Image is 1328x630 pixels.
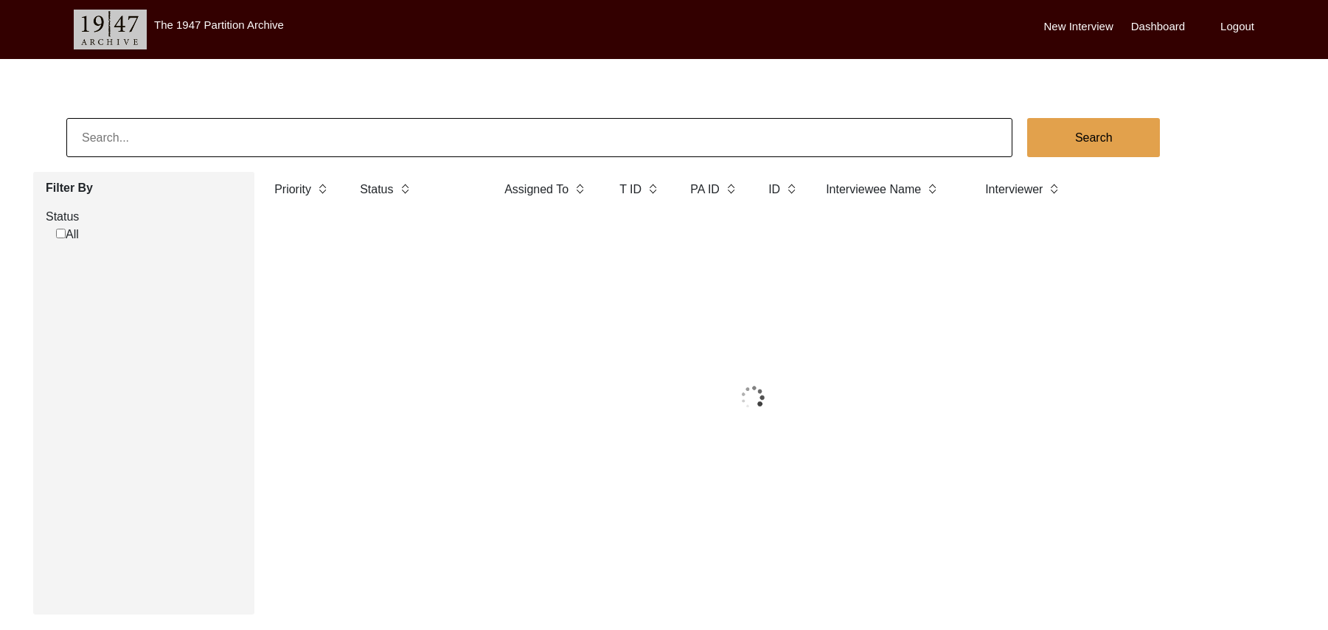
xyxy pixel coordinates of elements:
img: sort-button.png [786,181,796,197]
input: Search... [66,118,1012,157]
label: New Interview [1044,18,1113,35]
label: Priority [274,181,311,198]
input: All [56,229,66,238]
label: Interviewer [985,181,1043,198]
label: Status [360,181,393,198]
label: Status [46,208,243,226]
label: Dashboard [1131,18,1185,35]
img: sort-button.png [927,181,937,197]
img: sort-button.png [317,181,327,197]
img: sort-button.png [647,181,658,197]
label: ID [768,181,780,198]
label: Assigned To [504,181,569,198]
label: All [56,226,79,243]
label: Logout [1220,18,1254,35]
label: Interviewee Name [826,181,921,198]
button: Search [1027,118,1160,157]
img: sort-button.png [574,181,585,197]
label: T ID [619,181,642,198]
img: sort-button.png [400,181,410,197]
img: sort-button.png [1049,181,1059,197]
label: Filter By [46,179,243,197]
img: header-logo.png [74,10,147,49]
label: PA ID [690,181,720,198]
img: 1*9EBHIOzhE1XfMYoKz1JcsQ.gif [697,361,809,435]
label: The 1947 Partition Archive [154,18,284,31]
img: sort-button.png [726,181,736,197]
